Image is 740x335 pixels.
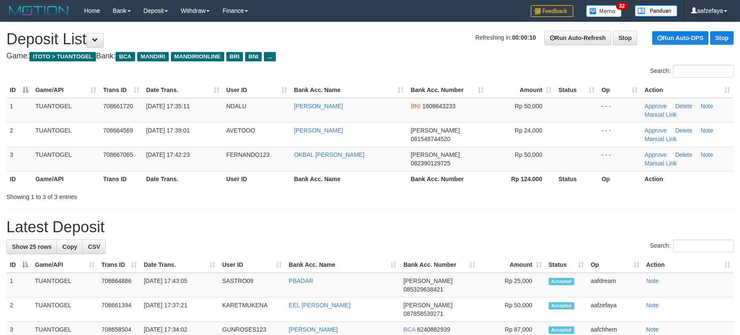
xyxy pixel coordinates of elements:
[146,103,190,110] span: [DATE] 17:35:11
[6,82,32,98] th: ID: activate to sort column descending
[641,171,734,187] th: Action
[410,136,450,142] span: Copy 081548744520 to clipboard
[294,151,364,158] a: OKBAL [PERSON_NAME]
[515,103,543,110] span: Rp 50,000
[103,127,133,134] span: 708664569
[586,5,622,17] img: Button%20Memo.svg
[98,273,140,297] td: 708664886
[487,171,555,187] th: Rp 124.000
[479,297,545,322] td: Rp 50,000
[6,273,32,297] td: 1
[515,151,543,158] span: Rp 50,000
[652,31,708,45] a: Run Auto-DPS
[291,82,408,98] th: Bank Acc. Name: activate to sort column ascending
[289,277,313,284] a: PBADAR
[6,257,32,273] th: ID: activate to sort column descending
[407,171,487,187] th: Bank Acc. Number
[62,243,77,250] span: Copy
[6,219,734,236] h1: Latest Deposit
[289,302,350,309] a: EEL [PERSON_NAME]
[549,326,574,334] span: Accepted
[116,52,135,61] span: BCA
[645,151,667,158] a: Approve
[57,240,83,254] a: Copy
[12,243,52,250] span: Show 25 rows
[598,147,641,171] td: - - -
[140,257,219,273] th: Date Trans.: activate to sort column ascending
[410,160,450,167] span: Copy 082390129725 to clipboard
[98,297,140,322] td: 708661394
[650,240,734,252] label: Search:
[226,151,270,158] span: FERNANDO123
[6,189,302,201] div: Showing 1 to 3 of 3 entries
[645,111,677,118] a: Manual Link
[531,5,573,17] img: Feedback.jpg
[291,171,408,187] th: Bank Acc. Name
[146,151,190,158] span: [DATE] 17:42:23
[6,240,57,254] a: Show 25 rows
[650,65,734,78] label: Search:
[6,147,32,171] td: 3
[587,257,643,273] th: Op: activate to sort column ascending
[32,257,98,273] th: Game/API: activate to sort column ascending
[223,171,291,187] th: User ID
[289,326,338,333] a: [PERSON_NAME]
[100,171,143,187] th: Trans ID
[475,34,536,41] span: Refreshing in:
[32,147,100,171] td: TUANTOGEL
[264,52,275,61] span: ...
[219,257,285,273] th: User ID: activate to sort column ascending
[701,151,714,158] a: Note
[598,98,641,123] td: - - -
[294,103,343,110] a: [PERSON_NAME]
[410,103,420,110] span: BNI
[226,52,243,61] span: BRI
[598,122,641,147] td: - - -
[675,151,692,158] a: Delete
[403,277,452,284] span: [PERSON_NAME]
[673,65,734,78] input: Search:
[555,82,598,98] th: Status: activate to sort column ascending
[32,122,100,147] td: TUANTOGEL
[675,127,692,134] a: Delete
[6,4,71,17] img: MOTION_logo.png
[403,286,443,293] span: Copy 085329638421 to clipboard
[29,52,96,61] span: ITOTO > TUANTOGEL
[701,127,714,134] a: Note
[171,52,224,61] span: MANDIRIONLINE
[6,98,32,123] td: 1
[701,103,714,110] a: Note
[6,171,32,187] th: ID
[294,127,343,134] a: [PERSON_NAME]
[598,171,641,187] th: Op
[645,136,677,142] a: Manual Link
[643,257,734,273] th: Action: activate to sort column ascending
[403,302,452,309] span: [PERSON_NAME]
[32,297,98,322] td: TUANTOGEL
[100,82,143,98] th: Trans ID: activate to sort column ascending
[479,273,545,297] td: Rp 25,000
[673,240,734,252] input: Search:
[6,297,32,322] td: 2
[422,103,456,110] span: Copy 1808643233 to clipboard
[146,127,190,134] span: [DATE] 17:39:01
[226,127,255,134] span: AVETOOO
[613,31,637,45] a: Stop
[103,103,133,110] span: 708661720
[635,5,677,17] img: panduan.png
[137,52,169,61] span: MANDIRI
[410,151,460,158] span: [PERSON_NAME]
[545,257,587,273] th: Status: activate to sort column ascending
[88,243,100,250] span: CSV
[587,297,643,322] td: aafzefaya
[32,82,100,98] th: Game/API: activate to sort column ascending
[6,31,734,48] h1: Deposit List
[555,171,598,187] th: Status
[403,310,443,317] span: Copy 087858539271 to clipboard
[226,103,246,110] span: NDALU
[645,127,667,134] a: Approve
[143,171,223,187] th: Date Trans.
[512,34,536,41] strong: 00:00:10
[710,31,734,45] a: Stop
[103,151,133,158] span: 708667065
